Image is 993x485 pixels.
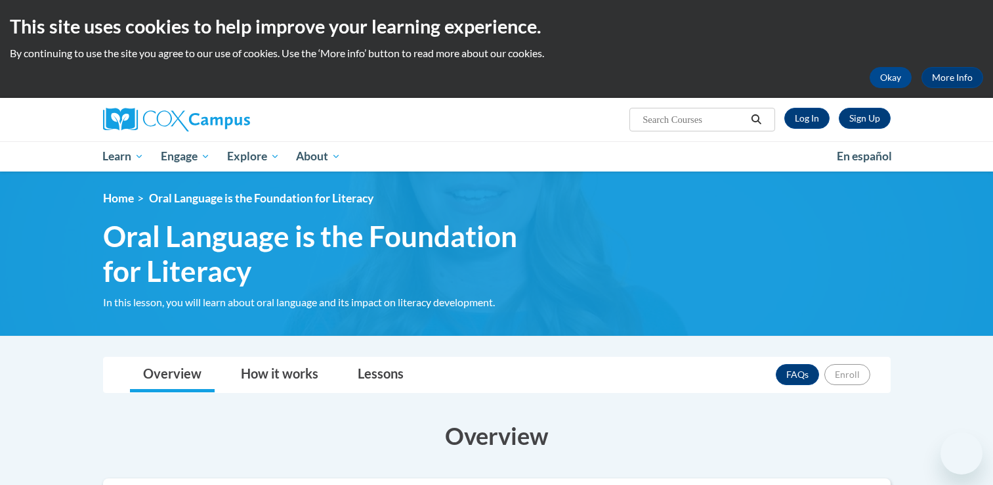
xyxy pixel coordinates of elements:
span: Engage [161,149,210,164]
span: Learn [102,149,144,164]
div: Main menu [83,141,910,172]
p: By continuing to use the site you agree to our use of cookies. Use the ‘More info’ button to read... [10,46,983,60]
a: FAQs [776,364,819,385]
span: En español [837,149,892,163]
h2: This site uses cookies to help improve your learning experience. [10,13,983,39]
a: Home [103,191,134,205]
span: Oral Language is the Foundation for Literacy [149,191,373,205]
a: About [287,141,349,172]
a: Cox Campus [103,108,352,131]
button: Okay [870,67,912,88]
a: More Info [921,67,983,88]
span: Oral Language is the Foundation for Literacy [103,219,556,289]
input: Search Courses [641,112,746,127]
a: Explore [219,141,288,172]
a: En español [828,143,900,170]
a: Lessons [345,358,417,392]
span: Explore [227,149,280,164]
a: Overview [130,358,215,392]
h3: Overview [103,419,891,452]
a: Engage [152,141,219,172]
iframe: Button to launch messaging window [940,432,982,474]
span: About [296,149,341,164]
a: How it works [228,358,331,392]
img: Cox Campus [103,108,250,131]
a: Register [839,108,891,129]
button: Enroll [824,364,870,385]
button: Search [746,112,766,127]
a: Learn [95,141,153,172]
a: Log In [784,108,830,129]
div: In this lesson, you will learn about oral language and its impact on literacy development. [103,295,556,310]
